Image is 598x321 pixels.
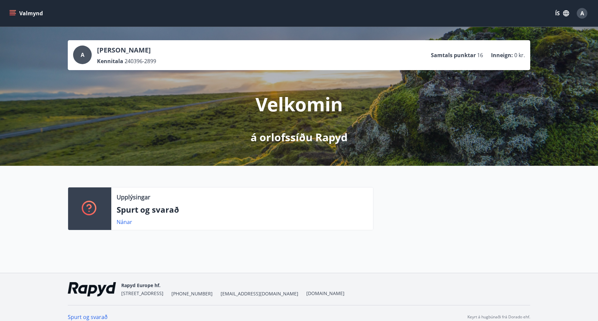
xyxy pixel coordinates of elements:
p: Inneign : [491,52,513,59]
p: Kennitala [97,57,123,65]
span: A [81,51,84,58]
button: A [574,5,590,21]
span: 0 kr. [514,52,525,59]
a: Nánar [117,218,132,226]
p: Upplýsingar [117,193,150,201]
span: A [580,10,584,17]
p: Velkomin [255,91,343,117]
p: Samtals punktar [431,52,476,59]
button: ÍS [551,7,573,19]
span: 16 [477,52,483,59]
p: [PERSON_NAME] [97,46,156,55]
span: [PHONE_NUMBER] [171,290,213,297]
button: menu [8,7,46,19]
span: [STREET_ADDRESS] [121,290,163,296]
span: [EMAIL_ADDRESS][DOMAIN_NAME] [221,290,298,297]
img: ekj9gaOU4bjvQReEWNZ0zEMsCR0tgSDGv48UY51k.png [68,282,116,296]
p: Keyrt á hugbúnaði frá Dorado ehf. [467,314,530,320]
p: á orlofssíðu Rapyd [250,130,348,145]
p: Spurt og svarað [117,204,368,215]
span: 240396-2899 [125,57,156,65]
a: [DOMAIN_NAME] [306,290,345,296]
span: Rapyd Europe hf. [121,282,160,288]
a: Spurt og svarað [68,313,108,321]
